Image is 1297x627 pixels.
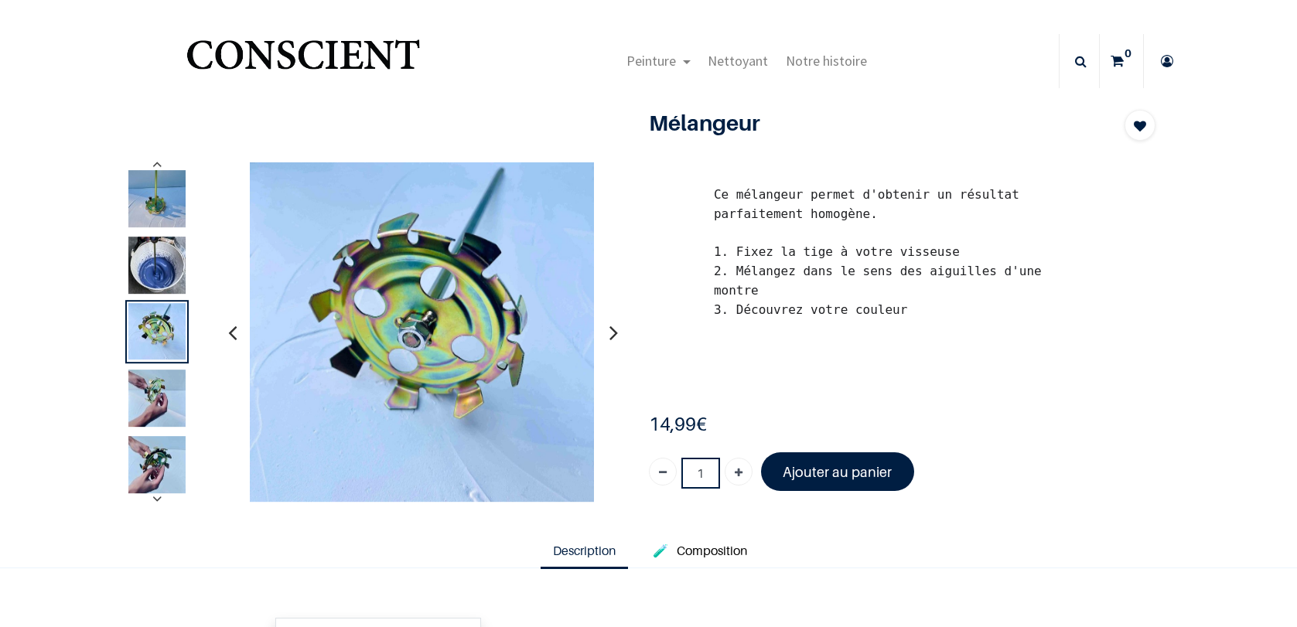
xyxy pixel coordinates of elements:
[786,52,867,70] span: Notre histoire
[1125,110,1155,141] button: Add to wishlist
[677,543,747,558] span: Composition
[1100,34,1143,88] a: 0
[783,464,892,480] font: Ajouter au panier
[1134,117,1146,135] span: Add to wishlist
[708,52,768,70] span: Nettoyant
[714,264,1042,298] span: 2. Mélangez dans le sens des aiguilles d'une montre
[128,437,186,494] img: Product image
[618,34,699,88] a: Peinture
[714,244,960,259] span: 1. Fixez la tige à votre visseuse
[649,413,696,435] span: 14,99
[649,110,1080,136] h1: Mélangeur
[649,413,707,435] b: €
[183,31,422,92] img: Conscient
[128,304,186,360] img: Product image
[128,171,186,228] img: Product image
[626,52,676,70] span: Peinture
[128,370,186,428] img: Product image
[553,543,616,558] span: Description
[714,187,1019,221] span: Ce mélangeur permet d'obtenir un résultat parfaitement homogène.
[761,452,915,490] a: Ajouter au panier
[649,458,677,486] a: Supprimer
[1121,46,1135,61] sup: 0
[725,458,753,486] a: Ajouter
[714,302,907,317] span: 3. Découvrez votre couleur
[128,237,186,295] img: Product image
[653,543,668,558] span: 🧪
[183,31,422,92] a: Logo of Conscient
[249,162,595,503] img: Product image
